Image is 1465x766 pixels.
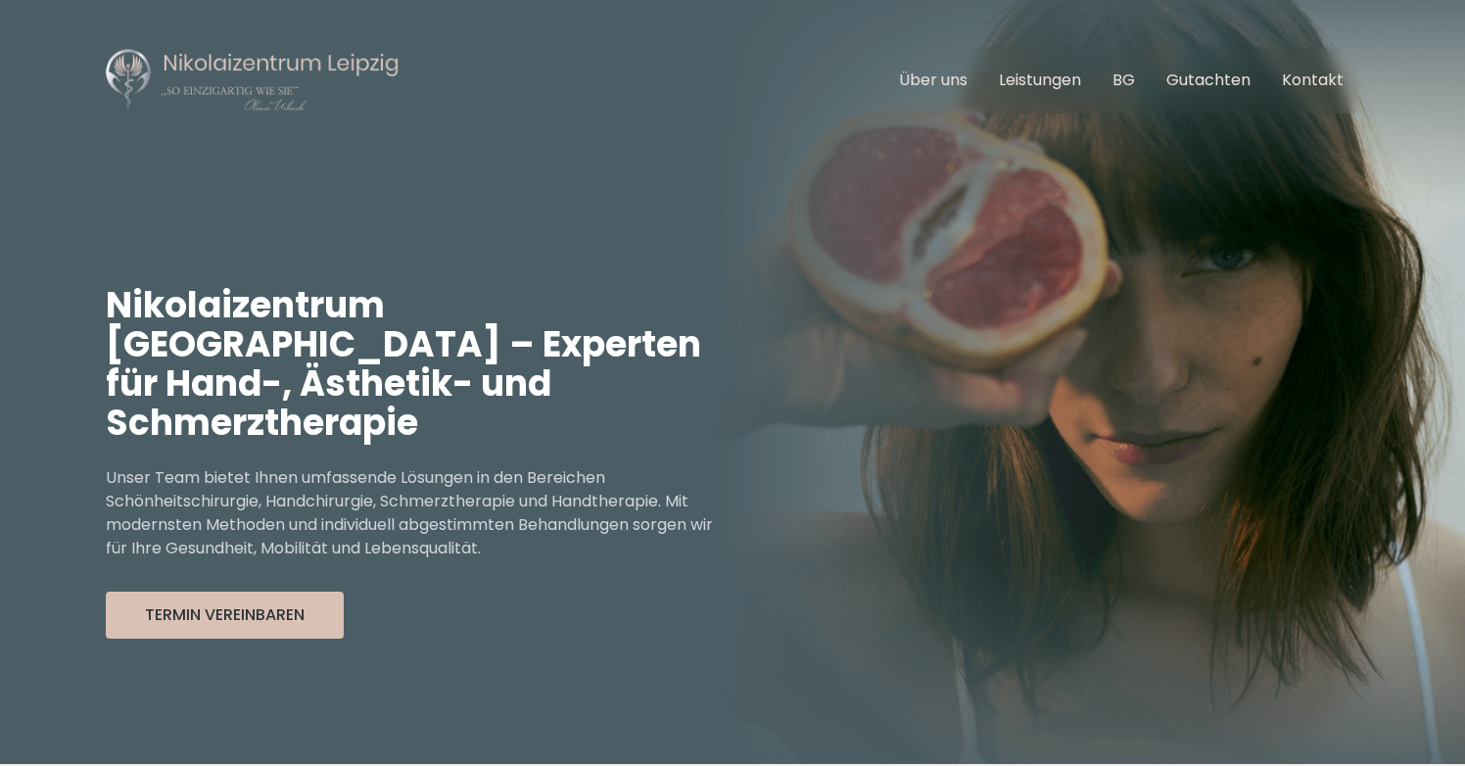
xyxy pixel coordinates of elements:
[1166,69,1251,91] a: Gutachten
[106,592,344,639] button: Termin Vereinbaren
[106,466,732,560] p: Unser Team bietet Ihnen umfassende Lösungen in den Bereichen Schönheitschirurgie, Handchirurgie, ...
[106,286,732,443] h1: Nikolaizentrum [GEOGRAPHIC_DATA] – Experten für Hand-, Ästhetik- und Schmerztherapie
[899,69,968,91] a: Über uns
[999,69,1081,91] a: Leistungen
[1112,69,1135,91] a: BG
[1282,69,1344,91] a: Kontakt
[106,47,400,114] img: Nikolaizentrum Leipzig Logo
